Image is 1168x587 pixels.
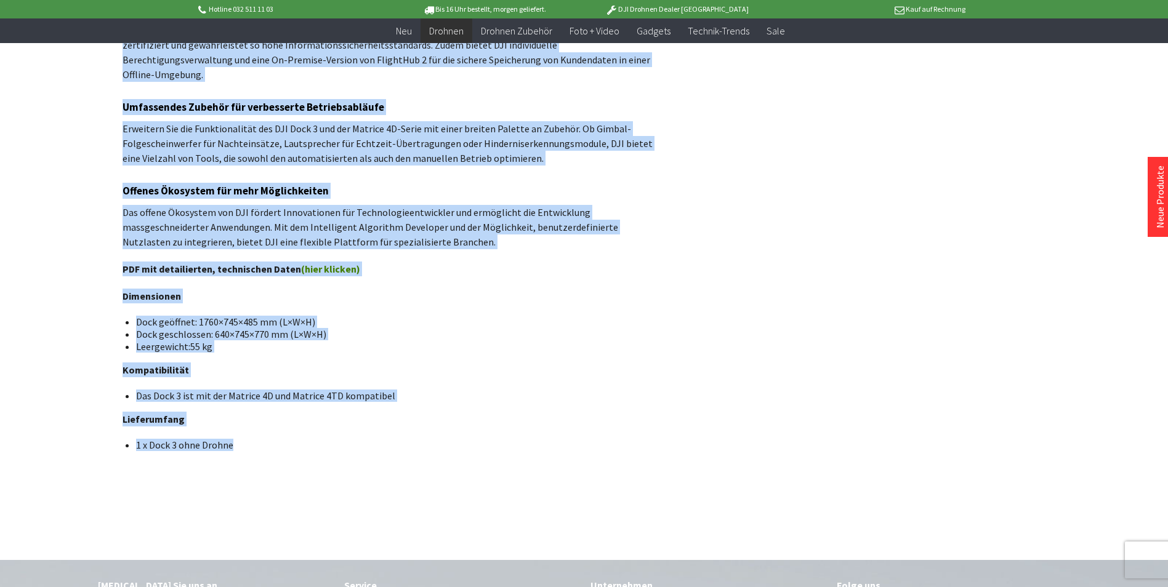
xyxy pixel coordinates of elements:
[637,25,671,37] span: Gadgets
[389,2,581,17] p: Bis 16 Uhr bestellt, morgen geliefert.
[581,2,773,17] p: DJI Drohnen Dealer [GEOGRAPHIC_DATA]
[429,25,464,37] span: Drohnen
[301,263,360,275] a: (hier klicken)
[136,389,648,402] li: Das Dock 3 ist mit der Matrice 4D und Matrice 4TD kompatibel
[123,413,185,425] strong: Lieferumfang
[688,25,749,37] span: Technik-Trends
[123,263,301,275] strong: PDF mit detailierten, technischen Daten
[1154,166,1166,228] a: Neue Produkte
[387,18,421,44] a: Neu
[421,18,472,44] a: Drohnen
[396,25,412,37] span: Neu
[773,2,965,17] p: Kauf auf Rechnung
[123,205,658,249] p: Das offene Ökosystem von DJI fördert Innovationen für Technologieentwickler und ermöglicht die En...
[123,364,189,376] strong: Kompatibilität
[123,290,181,302] strong: Dimensionen
[570,25,619,37] span: Foto + Video
[123,183,658,199] h3: Offenes Ökosystem für mehr Möglichkeiten
[136,316,648,328] li: Dock geöffnet: 1760×745×485 mm (L×W×H)
[190,340,212,353] span: 55 kg
[123,121,658,166] p: Erweitern Sie die Funktionalität des DJI Dock 3 und der Matrice 4D-Serie mit einer breiten Palett...
[481,25,552,37] span: Drohnen Zubehör
[136,328,648,340] li: Dock geschlossen: 640×745×770 mm (L×W×H)
[679,18,758,44] a: Technik-Trends
[767,25,785,37] span: Sale
[196,2,389,17] p: Hotline 032 511 11 03
[758,18,794,44] a: Sale
[123,23,658,82] p: DJI legt höchsten Wert auf Daten- und Flugsicherheit in seinen ferngesteuerten Drohnensystemen. F...
[628,18,679,44] a: Gadgets
[136,340,648,353] li: Leergewicht:
[472,18,561,44] a: Drohnen Zubehör
[136,439,648,451] li: 1 x Dock 3 ohne Drohne
[561,18,628,44] a: Foto + Video
[123,99,658,115] h3: Umfassendes Zubehör für verbesserte Betriebsabläufe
